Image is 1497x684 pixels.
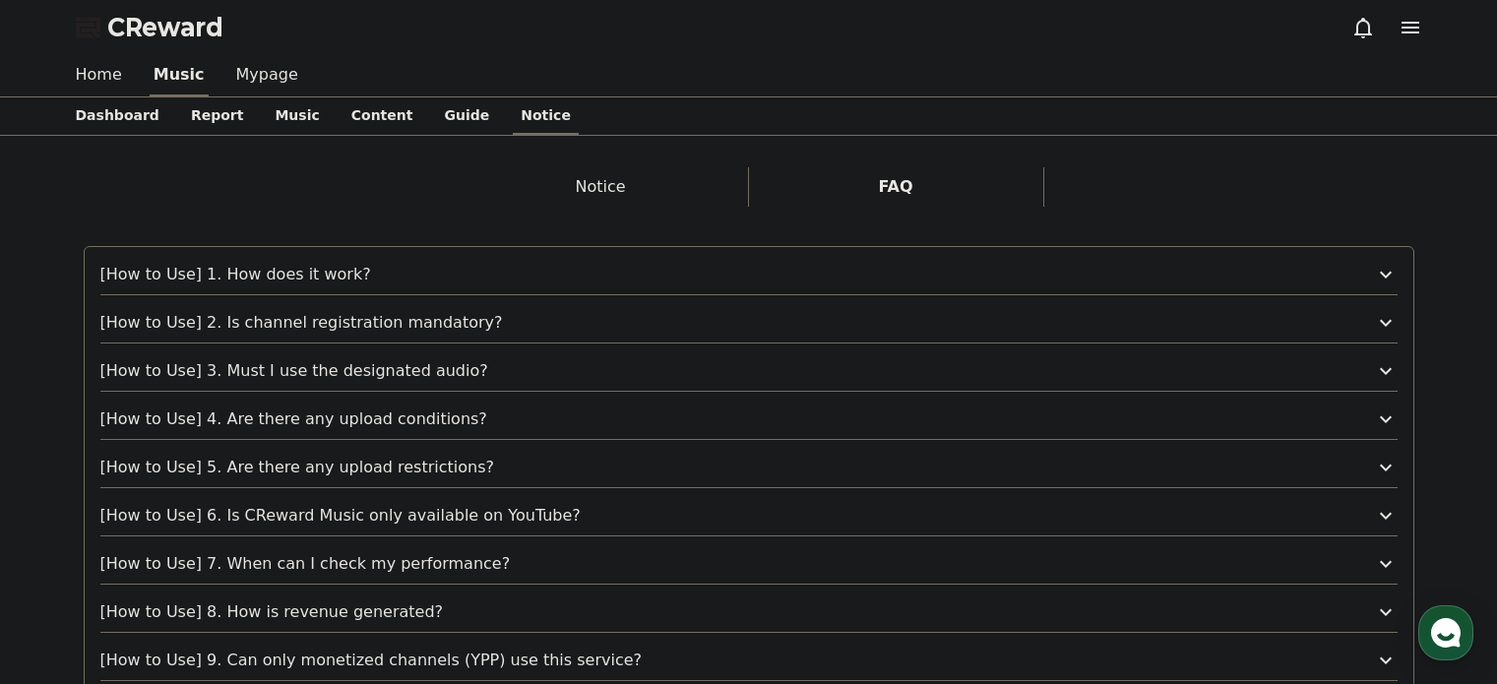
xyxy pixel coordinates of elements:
[100,649,1294,672] p: [How to Use] 9. Can only monetized channels (YPP) use this service?
[60,55,138,96] a: Home
[100,407,1398,431] button: [How to Use] 4. Are there any upload conditions?
[513,97,579,135] a: Notice
[100,263,1398,286] button: [How to Use] 1. How does it work?
[100,359,1398,383] button: [How to Use] 3. Must I use the designated audio?
[100,600,1294,624] p: [How to Use] 8. How is revenue generated?
[100,263,1294,286] p: [How to Use] 1. How does it work?
[100,456,1294,479] p: [How to Use] 5. Are there any upload restrictions?
[749,167,1044,207] a: FAQ
[220,55,314,96] a: Mypage
[749,167,1043,207] button: FAQ
[100,649,1398,672] button: [How to Use] 9. Can only monetized channels (YPP) use this service?
[100,504,1398,528] button: [How to Use] 6. Is CReward Music only available on YouTube?
[454,167,749,207] a: Notice
[175,97,260,135] a: Report
[454,167,748,207] button: Notice
[100,552,1398,576] button: [How to Use] 7. When can I check my performance?
[76,12,223,43] a: CReward
[100,600,1398,624] button: [How to Use] 8. How is revenue generated?
[428,97,505,135] a: Guide
[100,456,1398,479] button: [How to Use] 5. Are there any upload restrictions?
[150,55,209,96] a: Music
[107,12,223,43] span: CReward
[100,359,1294,383] p: [How to Use] 3. Must I use the designated audio?
[100,504,1294,528] p: [How to Use] 6. Is CReward Music only available on YouTube?
[60,97,175,135] a: Dashboard
[100,311,1294,335] p: [How to Use] 2. Is channel registration mandatory?
[259,97,335,135] a: Music
[100,552,1294,576] p: [How to Use] 7. When can I check my performance?
[336,97,429,135] a: Content
[100,311,1398,335] button: [How to Use] 2. Is channel registration mandatory?
[100,407,1294,431] p: [How to Use] 4. Are there any upload conditions?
